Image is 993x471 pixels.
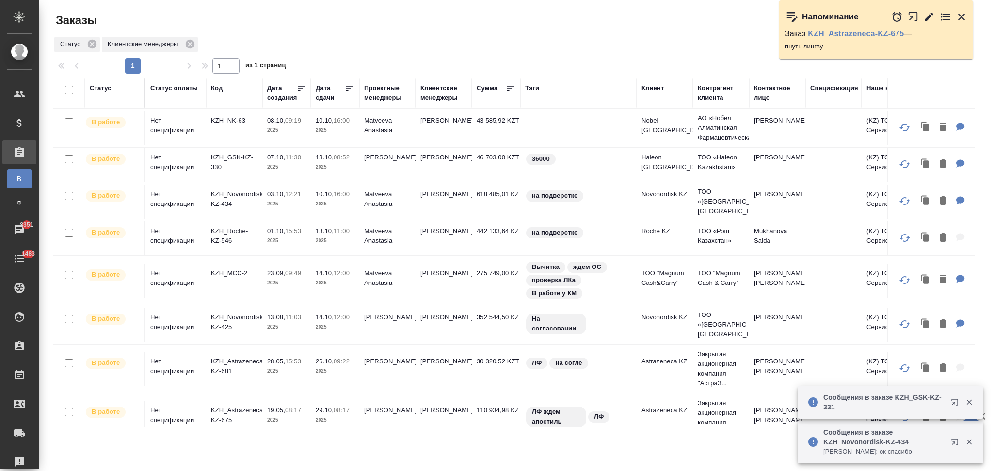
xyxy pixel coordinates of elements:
[893,357,916,380] button: Обновить
[472,401,520,435] td: 110 934,98 KZT
[420,83,467,103] div: Клиентские менеджеры
[359,221,416,255] td: Matveeva Anastasia
[916,228,935,248] button: Клонировать
[416,264,472,298] td: [PERSON_NAME]
[532,407,580,426] p: ЛФ ждем апостиль
[893,189,916,213] button: Обновить
[916,314,935,334] button: Клонировать
[749,352,805,386] td: [PERSON_NAME] [PERSON_NAME]
[472,352,520,386] td: 30 320,52 KZT
[316,236,354,246] p: 2025
[532,191,577,201] p: на подверстке
[785,42,967,51] p: пнуть лингву
[316,407,334,414] p: 29.10,
[211,153,257,172] p: KZH_GSK-KZ-330
[862,264,978,298] td: (KZ) ТОО «Атлас Лэнгвидж Сервисез»
[267,269,285,277] p: 23.09,
[935,270,951,290] button: Удалить
[532,275,576,285] p: проверка ЛКа
[364,83,411,103] div: Проектные менеджеры
[245,60,286,74] span: из 1 страниц
[211,313,257,332] p: KZH_Novonordisk-KZ-425
[316,358,334,365] p: 26.10,
[285,227,301,235] p: 15:53
[54,37,100,52] div: Статус
[416,148,472,182] td: [PERSON_NAME]
[908,6,919,27] button: Открыть в новой вкладке
[525,189,632,203] div: на подверстке
[416,111,472,145] td: [PERSON_NAME]
[698,398,744,437] p: Закрытая акционерная компания "АстраЗ...
[359,264,416,298] td: Matveeva Anastasia
[53,13,97,28] span: Заказы
[472,185,520,219] td: 618 485,01 KZT
[2,247,36,271] a: 1483
[267,366,306,376] p: 2025
[641,83,664,93] div: Клиент
[641,189,688,199] p: Novonordisk KZ
[802,12,859,22] p: Напоминание
[416,221,472,255] td: [PERSON_NAME]
[532,262,560,272] p: Вычитка
[916,191,935,211] button: Клонировать
[866,83,914,93] div: Наше юр. лицо
[267,314,285,321] p: 13.08,
[211,357,257,376] p: KZH_Astrazeneca-KZ-681
[923,11,935,23] button: Редактировать
[893,153,916,176] button: Обновить
[935,314,951,334] button: Удалить
[2,218,36,242] a: 8351
[862,308,978,342] td: (KZ) ТОО «Атлас Лэнгвидж Сервисез»
[862,111,978,145] td: (KZ) ТОО «Атлас Лэнгвидж Сервисез»
[316,162,354,172] p: 2025
[334,269,350,277] p: 12:00
[145,352,206,386] td: Нет спецификации
[359,111,416,145] td: Matveeva Anastasia
[959,438,979,446] button: Закрыть
[85,313,140,326] div: Выставляет ПМ после принятия заказа от КМа
[641,313,688,322] p: Novonordisk KZ
[285,190,301,198] p: 12:21
[334,314,350,321] p: 12:00
[532,314,580,333] p: На согласовании
[267,407,285,414] p: 19.05,
[85,226,140,239] div: Выставляет ПМ после принятия заказа от КМа
[935,228,951,248] button: Удалить
[285,269,301,277] p: 09:49
[211,189,257,209] p: KZH_Novonordisk-KZ-434
[211,268,257,278] p: KZH_MCC-2
[891,11,903,23] button: Отложить
[641,268,688,288] p: ТОО "Magnum Cash&Carry"
[267,199,306,209] p: 2025
[334,358,350,365] p: 09:22
[749,221,805,255] td: Mukhanova Saida
[555,358,582,368] p: на согле
[267,278,306,288] p: 2025
[916,118,935,138] button: Клонировать
[92,117,120,127] p: В работе
[698,268,744,288] p: ТОО "Magnum Cash & Carry"
[285,117,301,124] p: 09:19
[92,407,120,417] p: В работе
[935,155,951,174] button: Удалить
[698,113,744,142] p: АО «Нобел Алматинская Фармацевтическа...
[16,249,41,259] span: 1483
[823,447,945,456] p: [PERSON_NAME]: ок спасибо
[749,185,805,219] td: [PERSON_NAME]
[641,357,688,366] p: Astrazeneca KZ
[145,308,206,342] td: Нет спецификации
[145,185,206,219] td: Нет спецификации
[334,154,350,161] p: 08:52
[150,83,198,93] div: Статус оплаты
[416,401,472,435] td: [PERSON_NAME]
[14,220,39,230] span: 8351
[92,358,120,368] p: В работе
[316,278,354,288] p: 2025
[472,308,520,342] td: 352 544,50 KZT
[935,118,951,138] button: Удалить
[334,227,350,235] p: 11:00
[916,359,935,378] button: Клонировать
[749,111,805,145] td: [PERSON_NAME]
[594,412,604,422] p: ЛФ
[285,314,301,321] p: 11:03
